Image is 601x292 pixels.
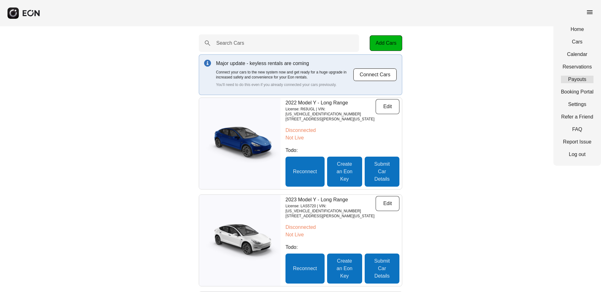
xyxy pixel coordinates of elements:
p: 2022 Model Y - Long Range [285,99,376,107]
p: 2023 Model Y - Long Range [285,196,376,204]
p: Major update - keyless rentals are coming [216,60,353,67]
p: Not Live [285,134,399,142]
button: Edit [376,99,399,114]
a: Report Issue [561,138,593,146]
p: Disconnected [285,127,399,134]
button: Reconnect [285,157,325,187]
a: Booking Portal [561,88,593,96]
a: Home [561,26,593,33]
span: menu [586,8,593,16]
a: Cars [561,38,593,46]
a: Log out [561,151,593,158]
a: Settings [561,101,593,108]
button: Edit [376,196,399,211]
button: Add Cars [370,35,402,51]
a: Refer a Friend [561,113,593,121]
a: Payouts [561,76,593,83]
button: Connect Cars [353,68,397,81]
p: [STREET_ADDRESS][PERSON_NAME][US_STATE] [285,214,376,219]
img: info [204,60,211,67]
p: Todo: [285,147,399,154]
p: Not Live [285,231,399,239]
button: Create an Eon Key [327,157,362,187]
p: You'll need to do this even if you already connected your cars previously. [216,82,353,87]
button: Submit Car Details [365,254,399,284]
img: car [199,123,280,164]
a: Calendar [561,51,593,58]
button: Create an Eon Key [327,254,362,284]
p: License: LAS5720 | VIN: [US_VEHICLE_IDENTIFICATION_NUMBER] [285,204,376,214]
p: Todo: [285,244,399,251]
button: Submit Car Details [365,157,399,187]
p: [STREET_ADDRESS][PERSON_NAME][US_STATE] [285,117,376,122]
p: Disconnected [285,224,399,231]
p: License: R63UGL | VIN: [US_VEHICLE_IDENTIFICATION_NUMBER] [285,107,376,117]
button: Reconnect [285,254,325,284]
label: Search Cars [216,39,244,47]
p: Connect your cars to the new system now and get ready for a huge upgrade in increased safety and ... [216,70,353,80]
img: car [199,220,280,261]
a: Reservations [561,63,593,71]
a: FAQ [561,126,593,133]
